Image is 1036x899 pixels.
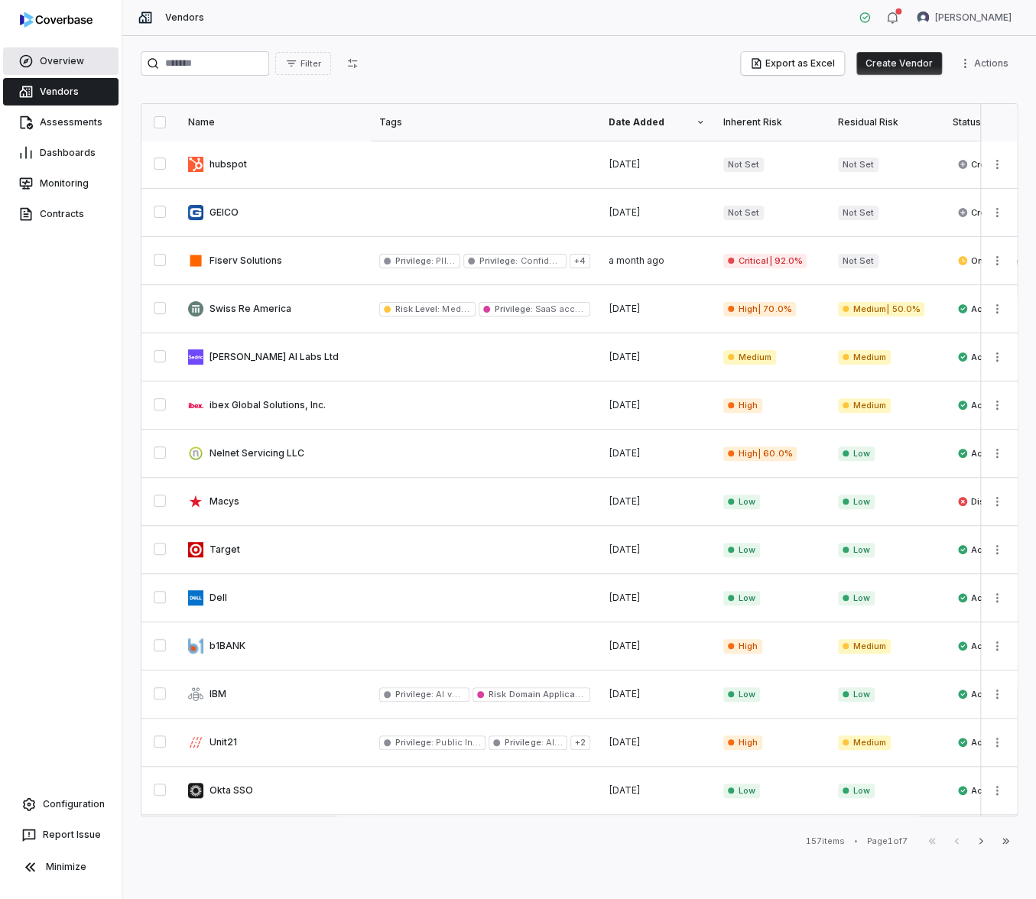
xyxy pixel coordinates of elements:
[957,206,1005,219] span: Created
[985,683,1009,706] button: More actions
[838,446,875,461] span: Low
[609,544,641,555] span: [DATE]
[609,158,641,170] span: [DATE]
[838,116,934,128] div: Residual Risk
[957,351,998,363] span: Active
[723,735,762,750] span: High
[188,116,361,128] div: Name
[723,157,764,172] span: Not Set
[495,303,533,314] span: Privilege :
[917,11,929,24] img: David Gold avatar
[806,836,845,847] div: 157 items
[985,249,1009,272] button: More actions
[838,687,875,702] span: Low
[609,116,705,128] div: Date Added
[838,206,878,220] span: Not Set
[434,689,476,699] span: AI vendor
[6,790,115,818] a: Configuration
[838,784,875,798] span: Low
[395,303,440,314] span: Risk Level :
[533,303,590,314] span: SaaS access
[609,399,641,411] span: [DATE]
[867,836,908,847] div: Page 1 of 7
[838,495,875,509] span: Low
[505,737,543,748] span: Privilege :
[479,255,518,266] span: Privilege :
[609,351,641,362] span: [DATE]
[935,11,1012,24] span: [PERSON_NAME]
[838,302,924,316] span: Medium | 50.0%
[957,736,998,748] span: Active
[723,398,762,413] span: High
[723,784,760,798] span: Low
[985,538,1009,561] button: More actions
[723,206,764,220] span: Not Set
[609,447,641,459] span: [DATE]
[434,737,513,748] span: Public Information
[723,254,807,268] span: Critical | 92.0%
[957,495,1028,508] span: Discontinued
[957,544,998,556] span: Active
[838,157,878,172] span: Not Set
[838,591,875,605] span: Low
[379,116,590,128] div: Tags
[957,784,998,797] span: Active
[440,303,475,314] span: Medium
[957,447,998,459] span: Active
[741,52,844,75] button: Export as Excel
[838,639,891,654] span: Medium
[723,639,762,654] span: High
[609,206,641,218] span: [DATE]
[570,735,590,750] span: + 2
[723,116,820,128] div: Inherent Risk
[3,109,119,136] a: Assessments
[957,255,1021,267] span: Onboarding
[985,153,1009,176] button: More actions
[838,254,878,268] span: Not Set
[609,784,641,796] span: [DATE]
[609,688,641,699] span: [DATE]
[957,399,998,411] span: Active
[723,687,760,702] span: Low
[985,634,1009,657] button: More actions
[609,495,641,507] span: [DATE]
[3,47,119,75] a: Overview
[300,58,321,70] span: Filter
[3,170,119,197] a: Monitoring
[985,442,1009,465] button: More actions
[395,255,434,266] span: Privilege :
[954,52,1018,75] button: More actions
[6,852,115,882] button: Minimize
[957,640,998,652] span: Active
[518,255,626,266] span: Confidential Internal Data
[985,779,1009,802] button: More actions
[395,737,434,748] span: Privilege :
[838,543,875,557] span: Low
[609,736,641,748] span: [DATE]
[723,302,796,316] span: High | 70.0%
[723,591,760,605] span: Low
[723,350,776,365] span: Medium
[723,446,797,461] span: High | 60.0%
[434,255,502,266] span: PII Data Access
[838,350,891,365] span: Medium
[985,394,1009,417] button: More actions
[723,495,760,509] span: Low
[3,78,119,105] a: Vendors
[854,836,858,846] div: •
[570,254,590,268] span: + 4
[985,297,1009,320] button: More actions
[609,255,664,266] span: a month ago
[609,303,641,314] span: [DATE]
[3,200,119,228] a: Contracts
[609,640,641,651] span: [DATE]
[275,52,331,75] button: Filter
[395,689,434,699] span: Privilege :
[957,688,998,700] span: Active
[723,543,760,557] span: Low
[985,201,1009,224] button: More actions
[165,11,204,24] span: Vendors
[543,737,586,748] span: AI vendor
[985,346,1009,368] button: More actions
[489,689,590,699] span: Risk Domain Applicable :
